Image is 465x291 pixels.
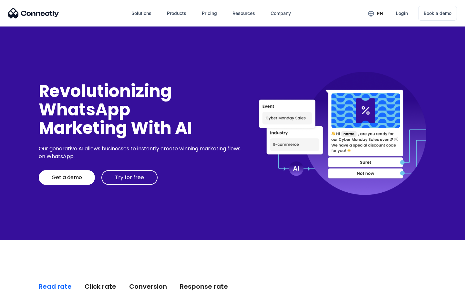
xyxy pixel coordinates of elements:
div: Our generative AI allows businesses to instantly create winning marketing flows on WhatsApp. [39,145,243,160]
div: Conversion [129,282,167,291]
div: en [377,9,383,18]
div: Revolutionizing WhatsApp Marketing With AI [39,82,243,137]
div: Response rate [180,282,228,291]
div: Get a demo [52,174,82,181]
div: Company [271,9,291,18]
img: Connectly Logo [8,8,59,18]
a: Book a demo [418,6,457,21]
div: Resources [232,9,255,18]
div: Click rate [85,282,116,291]
a: Pricing [197,5,222,21]
div: Solutions [131,9,151,18]
a: Try for free [101,170,158,185]
a: Login [391,5,413,21]
div: Read rate [39,282,72,291]
div: Try for free [115,174,144,181]
div: Login [396,9,408,18]
div: Pricing [202,9,217,18]
a: Get a demo [39,170,95,185]
div: Products [167,9,186,18]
